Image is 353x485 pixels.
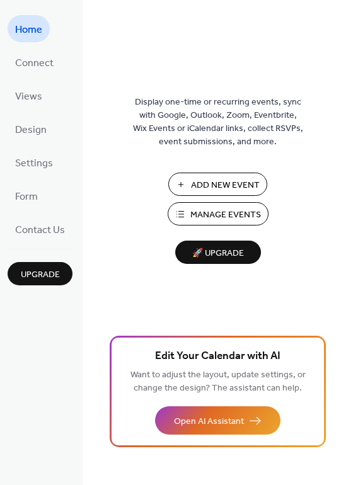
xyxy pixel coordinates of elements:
[8,149,61,176] a: Settings
[8,15,50,42] a: Home
[168,173,267,196] button: Add New Event
[8,115,54,142] a: Design
[15,54,54,73] span: Connect
[174,415,244,428] span: Open AI Assistant
[8,82,50,109] a: Views
[8,215,72,243] a: Contact Us
[168,202,269,225] button: Manage Events
[130,367,306,397] span: Want to adjust the layout, update settings, or change the design? The assistant can help.
[15,220,65,240] span: Contact Us
[15,187,38,207] span: Form
[15,120,47,140] span: Design
[15,87,42,106] span: Views
[190,208,261,222] span: Manage Events
[8,48,61,76] a: Connect
[183,245,253,262] span: 🚀 Upgrade
[8,262,72,285] button: Upgrade
[15,20,42,40] span: Home
[191,179,260,192] span: Add New Event
[175,241,261,264] button: 🚀 Upgrade
[155,348,281,365] span: Edit Your Calendar with AI
[133,96,303,149] span: Display one-time or recurring events, sync with Google, Outlook, Zoom, Eventbrite, Wix Events or ...
[21,268,60,282] span: Upgrade
[8,182,45,209] a: Form
[15,154,53,173] span: Settings
[155,406,281,435] button: Open AI Assistant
